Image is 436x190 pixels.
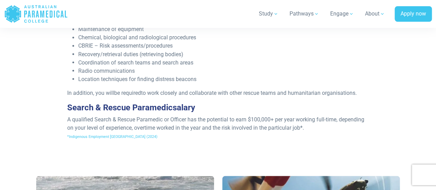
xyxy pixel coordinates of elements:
a: About [361,4,389,23]
span: Recovery/retrieval duties (retrieving bodies) [78,51,183,57]
span: Radio communications [78,67,135,74]
a: *Indigenous Employment [GEOGRAPHIC_DATA] (2024) [67,134,158,139]
span: Chemical, biological and radiological procedures [78,34,196,41]
span: Search & Rescue Paramedic [67,102,173,112]
span: In addition, you will [67,89,114,96]
span: Coordination of search teams and search areas [78,59,193,66]
a: Apply now [395,6,432,22]
span: Location techniques for finding distress beacons [78,76,196,82]
a: Australian Paramedical College [4,3,68,25]
span: A qualified Search & Rescue Paramedic or Officer has the potential to earn $100,000+ per year wor... [67,116,364,131]
span: CBRIE – Risk assessments/procedures [78,42,173,49]
a: Pathways [285,4,323,23]
a: Study [255,4,283,23]
span: Maintenance of equipment [78,26,144,32]
span: be required [114,89,141,96]
span: salary [173,102,195,112]
a: Engage [326,4,358,23]
span: to work closely and collaborate with other rescue teams and humanitarian organisations. [141,89,357,96]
